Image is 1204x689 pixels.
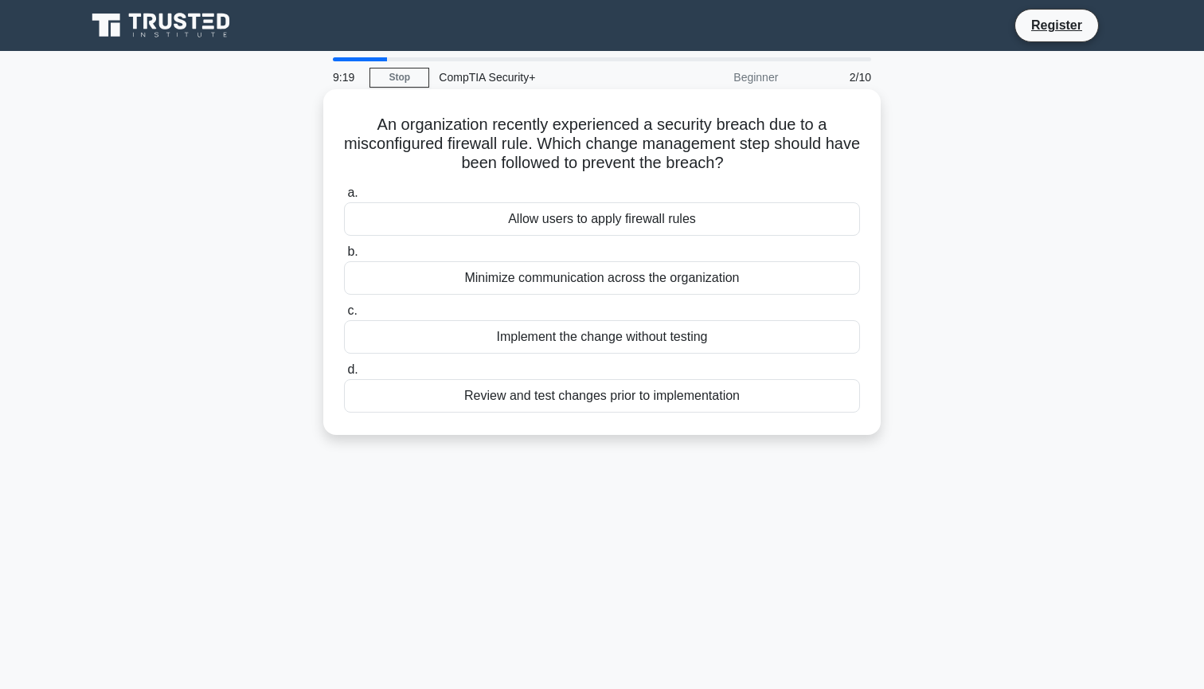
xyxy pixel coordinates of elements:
[344,261,860,295] div: Minimize communication across the organization
[344,379,860,413] div: Review and test changes prior to implementation
[323,61,369,93] div: 9:19
[347,186,358,199] span: a.
[347,303,357,317] span: c.
[788,61,881,93] div: 2/10
[344,320,860,354] div: Implement the change without testing
[648,61,788,93] div: Beginner
[342,115,862,174] h5: An organization recently experienced a security breach due to a misconfigured firewall rule. Whic...
[347,362,358,376] span: d.
[369,68,429,88] a: Stop
[429,61,648,93] div: CompTIA Security+
[1022,15,1092,35] a: Register
[347,245,358,258] span: b.
[344,202,860,236] div: Allow users to apply firewall rules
